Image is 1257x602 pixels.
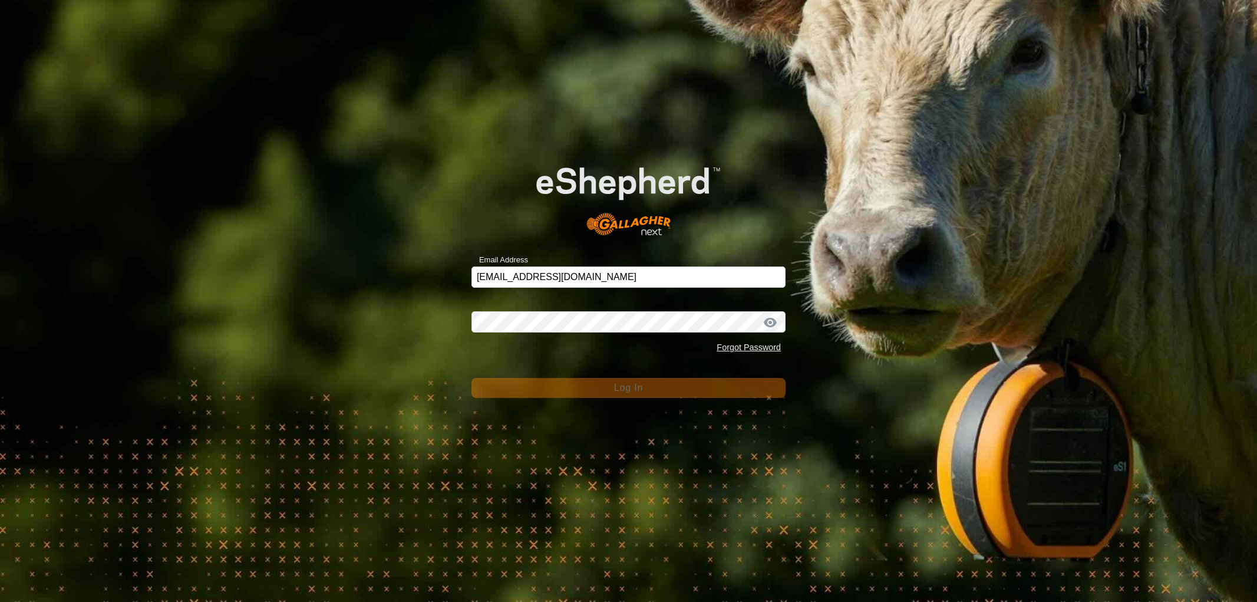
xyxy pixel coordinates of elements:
img: E-shepherd Logo [503,141,754,248]
label: Email Address [471,254,528,266]
span: Log In [614,383,643,393]
input: Email Address [471,267,786,288]
a: Forgot Password [717,343,781,352]
button: Log In [471,378,786,398]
